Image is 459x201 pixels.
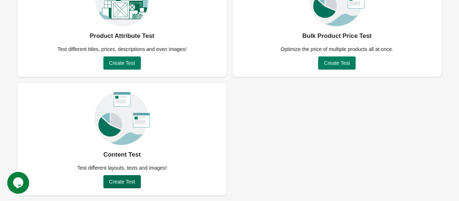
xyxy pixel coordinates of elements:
[324,60,350,66] span: Create Test
[103,56,141,70] button: Create Test
[7,172,31,194] iframe: chat widget
[302,30,372,42] div: Bulk Product Price Test
[90,30,154,42] div: Product Attribute Test
[53,46,191,53] div: Test different titles, prices, descriptions and even images!
[103,149,141,161] div: Content Test
[109,179,135,185] span: Create Test
[318,56,356,70] button: Create Test
[103,175,141,188] button: Create Test
[73,164,171,172] div: Test different layouts, texts and images!
[109,60,135,66] span: Create Test
[276,46,398,53] div: Optimize the price of multiple products all at once.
